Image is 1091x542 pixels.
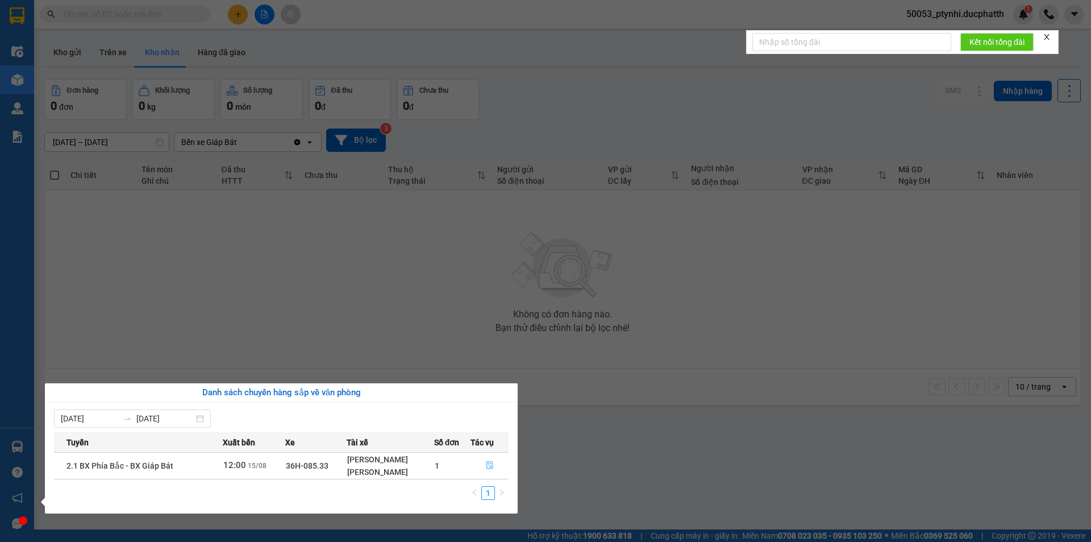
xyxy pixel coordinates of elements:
input: Từ ngày [61,412,118,425]
div: [PERSON_NAME] [347,453,433,466]
span: right [498,489,505,496]
span: 15/08 [248,462,266,470]
a: 1 [482,487,494,499]
div: [PERSON_NAME] [347,466,433,478]
span: 36H-085.33 [286,461,328,470]
span: Số đơn [434,436,460,449]
span: 12:00 [223,460,246,470]
button: left [468,486,481,500]
div: Danh sách chuyến hàng sắp về văn phòng [54,386,509,400]
span: to [123,414,132,423]
span: close [1043,33,1051,41]
li: Previous Page [468,486,481,500]
button: file-done [471,457,509,475]
span: 1 [435,461,439,470]
span: 2.1 BX Phía Bắc - BX Giáp Bát [66,461,173,470]
button: Kết nối tổng đài [960,33,1034,51]
span: Tác vụ [470,436,494,449]
span: swap-right [123,414,132,423]
input: Đến ngày [136,412,194,425]
span: file-done [486,461,494,470]
span: Xuất bến [223,436,255,449]
li: 1 [481,486,495,500]
li: Next Page [495,486,509,500]
span: Tuyến [66,436,89,449]
input: Nhập số tổng đài [752,33,951,51]
span: Kết nối tổng đài [969,36,1025,48]
span: Tài xế [347,436,368,449]
button: right [495,486,509,500]
span: left [471,489,478,496]
span: Xe [285,436,295,449]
